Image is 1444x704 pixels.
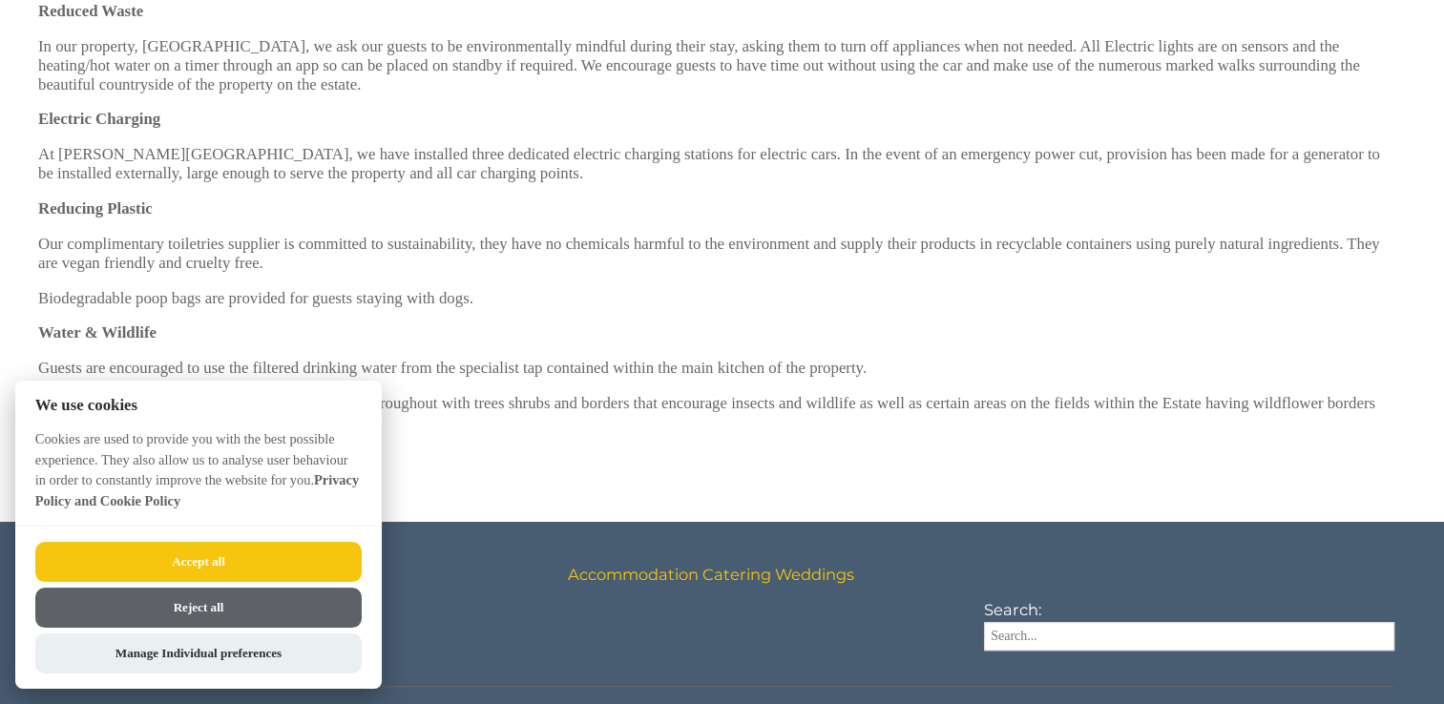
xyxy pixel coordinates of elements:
[35,542,362,582] button: Accept all
[38,359,1383,378] p: Guests are encouraged to use the filtered drinking water from the specialist tap contained within...
[702,565,771,584] a: Catering
[984,622,1394,651] input: Search...
[38,2,143,20] b: Reduced Waste
[38,323,157,342] b: Water & Wildlife
[38,199,153,217] b: Reducing Plastic
[568,565,699,584] a: Accommodation
[15,429,382,526] p: Cookies are used to provide you with the best possible experience. They also allow us to analyse ...
[38,110,160,128] b: Electric Charging
[35,588,362,628] button: Reject all
[984,600,1394,619] h3: Search:
[15,396,382,414] h2: We use cookies
[38,394,1383,432] p: Many areas of the surrounding gardens are planted throughout with trees shrubs and borders that e...
[38,145,1383,183] p: At [PERSON_NAME][GEOGRAPHIC_DATA], we have installed three dedicated electric charging stations f...
[27,608,956,627] h3: Connect with us:
[38,37,1383,94] p: In our property, [GEOGRAPHIC_DATA], we ask our guests to be environmentally mindful during their ...
[775,565,854,584] a: Weddings
[35,472,359,508] a: Privacy Policy and Cookie Policy
[38,235,1383,273] p: Our complimentary toiletries supplier is committed to sustainability, they have no chemicals harm...
[35,633,362,673] button: Manage Individual preferences
[38,289,1383,308] p: Biodegradable poop bags are provided for guests staying with dogs.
